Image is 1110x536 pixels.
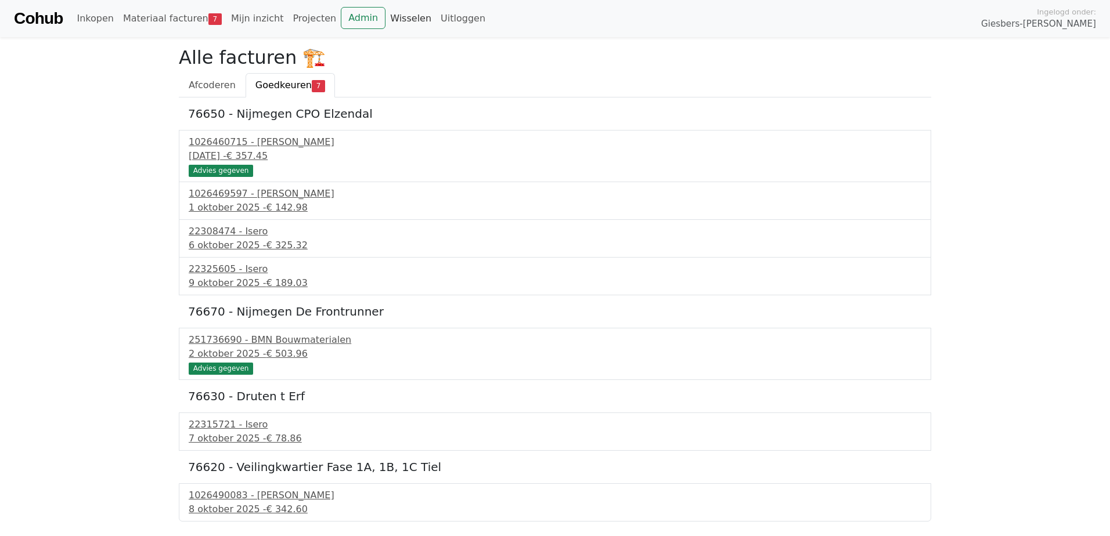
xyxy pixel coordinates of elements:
span: Goedkeuren [255,79,312,90]
div: 22308474 - Isero [189,224,921,238]
a: 1026460715 - [PERSON_NAME][DATE] -€ 357.45 Advies gegeven [189,135,921,175]
a: Projecten [288,7,341,30]
span: 7 [312,80,325,92]
span: € 142.98 [266,202,308,213]
span: Afcoderen [189,79,236,90]
div: Advies gegeven [189,363,253,374]
span: € 503.96 [266,348,308,359]
a: 22308474 - Isero6 oktober 2025 -€ 325.32 [189,224,921,252]
a: Materiaal facturen7 [118,7,226,30]
div: 6 oktober 2025 - [189,238,921,252]
a: 251736690 - BMN Bouwmaterialen2 oktober 2025 -€ 503.96 Advies gegeven [189,333,921,373]
div: 1026460715 - [PERSON_NAME] [189,135,921,149]
h5: 76630 - Druten t Erf [188,389,922,403]
div: 22315721 - Isero [189,418,921,432]
span: € 325.32 [266,240,308,251]
div: 1026469597 - [PERSON_NAME] [189,187,921,201]
h5: 76670 - Nijmegen De Frontrunner [188,305,922,318]
div: 2 oktober 2025 - [189,347,921,361]
div: 8 oktober 2025 - [189,502,921,516]
a: 1026469597 - [PERSON_NAME]1 oktober 2025 -€ 142.98 [189,187,921,215]
span: € 342.60 [266,504,308,515]
a: Mijn inzicht [226,7,289,30]
div: 1026490083 - [PERSON_NAME] [189,488,921,502]
span: € 189.03 [266,277,308,288]
div: Advies gegeven [189,165,253,176]
span: € 78.86 [266,433,302,444]
div: 9 oktober 2025 - [189,276,921,290]
div: 22325605 - Isero [189,262,921,276]
a: 22325605 - Isero9 oktober 2025 -€ 189.03 [189,262,921,290]
a: Inkopen [72,7,118,30]
a: Cohub [14,5,63,32]
div: [DATE] - [189,149,921,163]
a: Afcoderen [179,73,246,97]
a: 22315721 - Isero7 oktober 2025 -€ 78.86 [189,418,921,446]
a: Admin [341,7,385,29]
div: 1 oktober 2025 - [189,201,921,215]
span: 7 [208,13,222,25]
h2: Alle facturen 🏗️ [179,46,931,68]
span: Giesbers-[PERSON_NAME] [981,17,1096,31]
a: 1026490083 - [PERSON_NAME]8 oktober 2025 -€ 342.60 [189,488,921,516]
a: Goedkeuren7 [246,73,335,97]
a: Wisselen [385,7,436,30]
span: € 357.45 [226,150,268,161]
a: Uitloggen [436,7,490,30]
span: Ingelogd onder: [1037,6,1096,17]
div: 251736690 - BMN Bouwmaterialen [189,333,921,347]
div: 7 oktober 2025 - [189,432,921,446]
h5: 76650 - Nijmegen CPO Elzendal [188,107,922,121]
h5: 76620 - Veilingkwartier Fase 1A, 1B, 1C Tiel [188,460,922,474]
